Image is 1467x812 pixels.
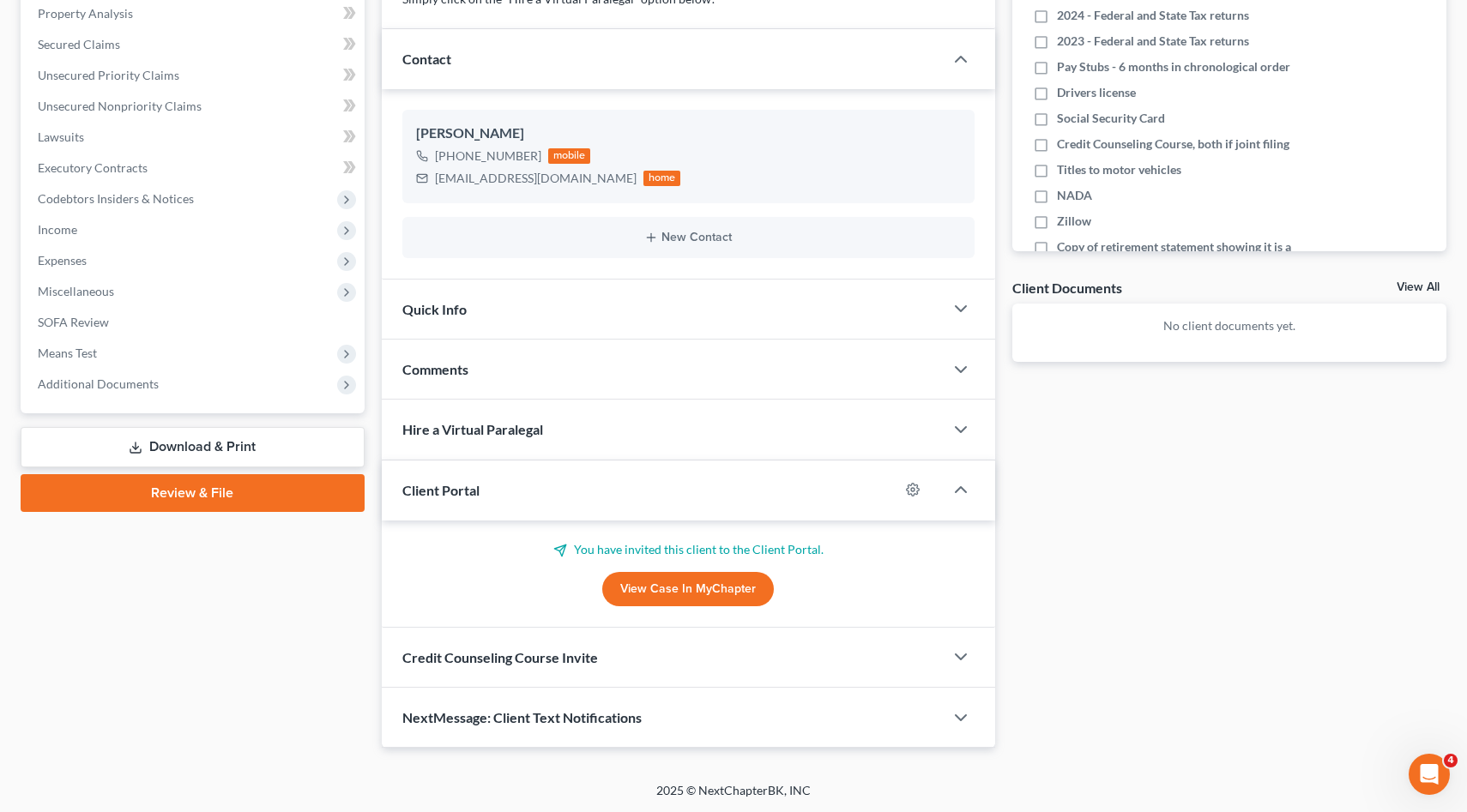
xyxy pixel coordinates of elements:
[24,60,365,91] a: Unsecured Priority Claims
[402,421,543,437] span: Hire a Virtual Paralegal
[24,307,365,338] a: SOFA Review
[38,284,114,298] span: Miscellaneous
[1397,281,1440,293] a: View All
[1057,161,1181,178] span: Titles to motor vehicles
[21,474,365,512] a: Review & File
[1057,84,1136,101] span: Drivers license
[38,99,202,113] span: Unsecured Nonpriority Claims
[416,123,962,144] div: [PERSON_NAME]
[402,361,468,377] span: Comments
[24,29,365,60] a: Secured Claims
[24,153,365,183] a: Executory Contracts
[402,51,451,67] span: Contact
[38,222,77,237] span: Income
[38,376,159,391] span: Additional Documents
[416,231,962,244] button: New Contact
[1026,317,1433,334] p: No client documents yet.
[402,709,642,725] span: NextMessage: Client Text Notifications
[1057,187,1092,204] span: NADA
[548,148,591,164] div: mobile
[402,541,975,558] p: You have invited this client to the Client Portal.
[1012,279,1122,297] div: Client Documents
[402,301,467,317] span: Quick Info
[38,68,179,82] span: Unsecured Priority Claims
[602,572,774,606] a: View Case in MyChapter
[1057,135,1289,153] span: Credit Counseling Course, both if joint filing
[38,160,148,175] span: Executory Contracts
[24,122,365,153] a: Lawsuits
[402,649,598,665] span: Credit Counseling Course Invite
[1057,7,1249,24] span: 2024 - Federal and State Tax returns
[38,253,87,268] span: Expenses
[1057,213,1091,230] span: Zillow
[435,170,637,187] div: [EMAIL_ADDRESS][DOMAIN_NAME]
[1057,238,1323,273] span: Copy of retirement statement showing it is a exempt asset if any
[38,37,120,51] span: Secured Claims
[24,91,365,122] a: Unsecured Nonpriority Claims
[1057,33,1249,50] span: 2023 - Federal and State Tax returns
[38,315,109,329] span: SOFA Review
[1057,58,1290,75] span: Pay Stubs - 6 months in chronological order
[38,129,84,144] span: Lawsuits
[402,482,480,498] span: Client Portal
[38,346,97,360] span: Means Test
[38,6,133,21] span: Property Analysis
[1057,110,1165,127] span: Social Security Card
[1409,754,1450,795] iframe: Intercom live chat
[21,427,365,467] a: Download & Print
[435,147,541,165] div: [PHONE_NUMBER]
[643,171,681,186] div: home
[38,191,194,206] span: Codebtors Insiders & Notices
[1444,754,1458,767] span: 4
